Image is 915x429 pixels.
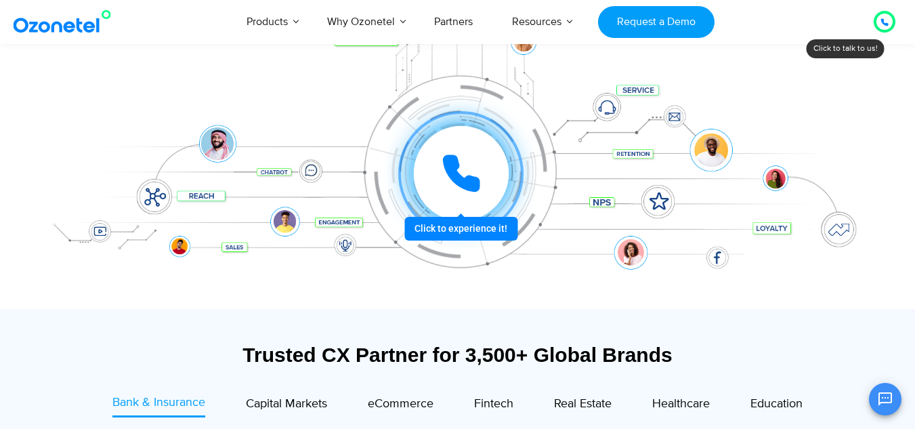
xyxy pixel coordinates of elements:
span: Fintech [474,396,513,411]
a: Capital Markets [246,394,327,417]
span: Real Estate [554,396,612,411]
a: Fintech [474,394,513,417]
div: Trusted CX Partner for 3,500+ Global Brands [41,343,874,367]
a: Request a Demo [598,6,714,38]
a: eCommerce [368,394,433,417]
span: Bank & Insurance [112,395,205,410]
a: Bank & Insurance [112,394,205,417]
span: eCommerce [368,396,433,411]
span: Capital Markets [246,396,327,411]
a: Real Estate [554,394,612,417]
button: Open chat [869,383,901,415]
